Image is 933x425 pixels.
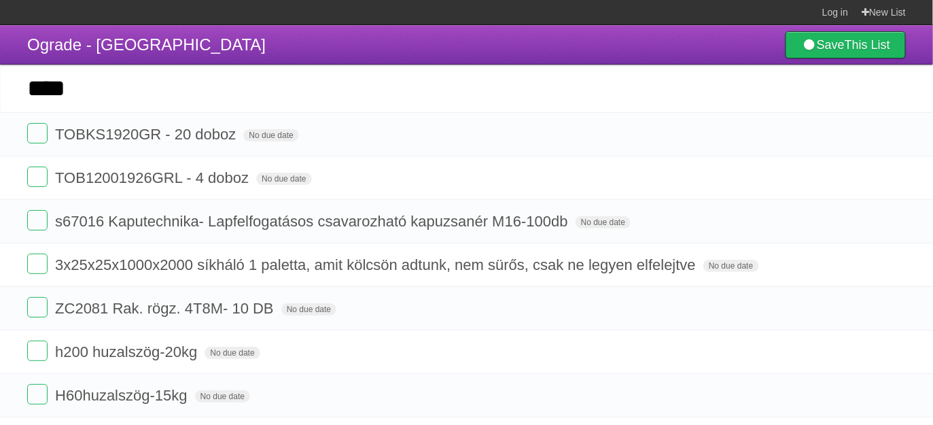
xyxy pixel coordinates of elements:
[281,303,336,316] span: No due date
[27,210,48,231] label: Done
[845,38,890,52] b: This List
[27,384,48,405] label: Done
[576,216,631,228] span: No due date
[786,31,906,58] a: SaveThis List
[27,35,266,54] span: Ograde - [GEOGRAPHIC_DATA]
[55,300,277,317] span: ZC2081 Rak. rögz. 4T8M- 10 DB
[703,260,758,272] span: No due date
[243,129,298,141] span: No due date
[55,169,252,186] span: TOB12001926GRL - 4 doboz
[256,173,311,185] span: No due date
[55,126,239,143] span: TOBKS1920GR - 20 doboz
[27,297,48,318] label: Done
[55,343,200,360] span: h200 huzalszög-20kg
[27,341,48,361] label: Done
[55,213,571,230] span: s67016 Kaputechnika- Lapfelfogatásos csavarozható kapuzsanér M16-100db
[27,123,48,143] label: Done
[205,347,260,359] span: No due date
[27,254,48,274] label: Done
[195,390,250,403] span: No due date
[55,256,699,273] span: 3x25x25x1000x2000 síkháló 1 paletta, amit kölcsön adtunk, nem sürős, csak ne legyen elfelejtve
[55,387,190,404] span: H60huzalszög-15kg
[27,167,48,187] label: Done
